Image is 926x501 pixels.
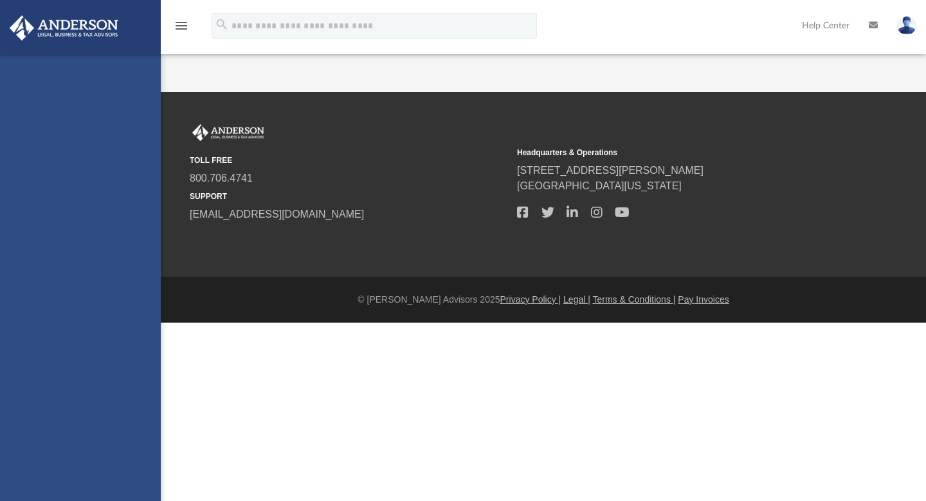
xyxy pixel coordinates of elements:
[517,147,835,158] small: Headquarters & Operations
[215,17,229,32] i: search
[517,165,704,176] a: [STREET_ADDRESS][PERSON_NAME]
[897,16,916,35] img: User Pic
[190,173,253,184] a: 800.706.4741
[190,124,267,141] img: Anderson Advisors Platinum Portal
[174,18,189,33] i: menu
[563,294,590,305] a: Legal |
[500,294,561,305] a: Privacy Policy |
[161,293,926,307] div: © [PERSON_NAME] Advisors 2025
[6,15,122,41] img: Anderson Advisors Platinum Portal
[593,294,676,305] a: Terms & Conditions |
[517,180,682,191] a: [GEOGRAPHIC_DATA][US_STATE]
[678,294,729,305] a: Pay Invoices
[190,191,508,202] small: SUPPORT
[190,155,508,166] small: TOLL FREE
[190,209,364,220] a: [EMAIL_ADDRESS][DOMAIN_NAME]
[174,24,189,33] a: menu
